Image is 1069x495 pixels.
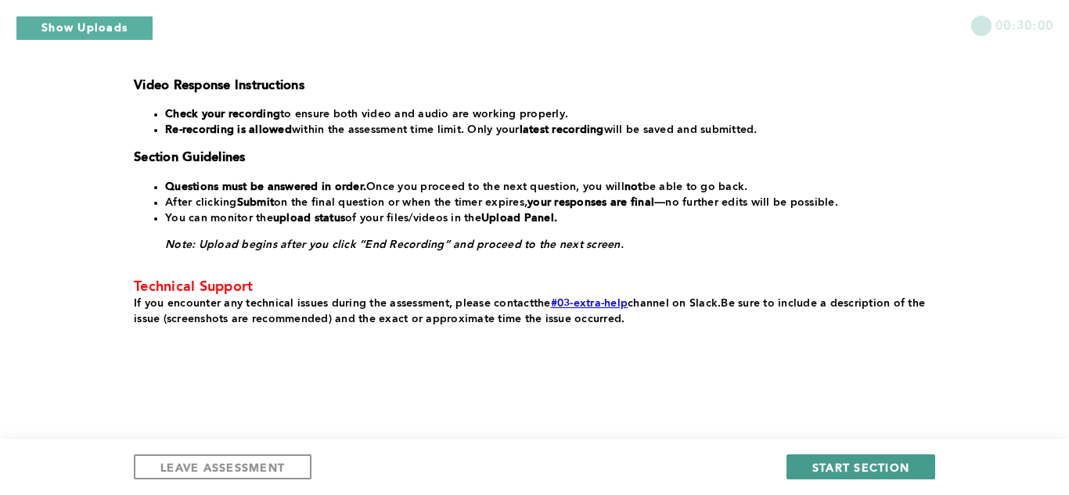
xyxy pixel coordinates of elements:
[718,298,721,309] span: .
[16,16,153,41] button: Show Uploads
[165,239,624,250] em: Note: Upload begins after you click “End Recording” and proceed to the next screen.
[165,109,280,120] strong: Check your recording
[786,454,935,479] button: START SECTION
[165,179,929,195] li: Once you proceed to the next question, you will be able to go back.
[165,106,929,122] li: to ensure both video and audio are working properly.
[995,16,1053,34] span: 00:30:00
[134,296,929,327] p: the channel on Slack Be sure to include a description of the issue (screenshots are recommended) ...
[551,298,628,309] a: #03-extra-help
[273,213,345,224] strong: upload status
[237,197,275,208] strong: Submit
[165,210,929,226] li: You can monitor the of your files/videos in the
[520,124,604,135] strong: latest recording
[481,213,557,224] strong: Upload Panel.
[134,150,929,166] h3: Section Guidelines
[165,124,292,135] strong: Re-recording is allowed
[134,78,929,94] h3: Video Response Instructions
[160,460,285,475] span: LEAVE ASSESSMENT
[165,122,929,138] li: within the assessment time limit. Only your will be saved and submitted.
[812,460,909,475] span: START SECTION
[527,197,654,208] strong: your responses are final
[165,181,366,192] strong: Questions must be answered in order.
[624,181,642,192] strong: not
[134,280,253,294] span: Technical Support
[134,454,311,479] button: LEAVE ASSESSMENT
[134,298,534,309] span: If you encounter any technical issues during the assessment, please contact
[165,195,929,210] li: After clicking on the final question or when the timer expires, —no further edits will be possible.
